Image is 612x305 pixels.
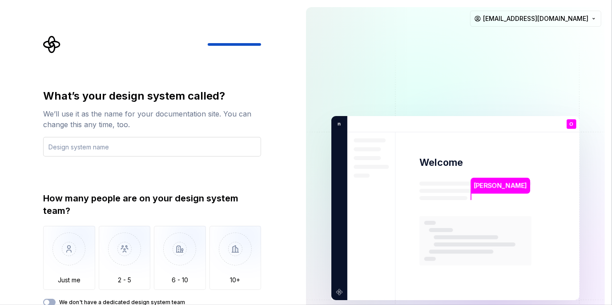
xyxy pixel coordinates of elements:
[419,156,463,169] p: Welcome
[43,192,261,217] div: How many people are on your design system team?
[474,181,527,191] p: [PERSON_NAME]
[483,14,588,23] span: [EMAIL_ADDRESS][DOMAIN_NAME]
[43,36,61,53] svg: Supernova Logo
[43,108,261,130] div: We’ll use it as the name for your documentation site. You can change this any time, too.
[470,11,601,27] button: [EMAIL_ADDRESS][DOMAIN_NAME]
[570,122,574,127] p: O
[334,120,341,128] p: n
[43,89,261,103] div: What’s your design system called?
[43,137,261,157] input: Design system name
